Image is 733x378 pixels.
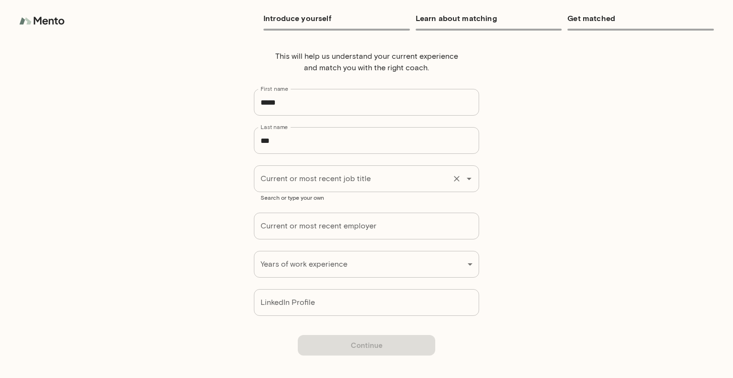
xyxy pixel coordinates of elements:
[261,85,288,93] label: First name
[416,11,562,25] h6: Learn about matching
[271,51,462,74] p: This will help us understand your current experience and match you with the right coach.
[263,11,410,25] h6: Introduce yourself
[261,194,472,201] p: Search or type your own
[462,172,476,185] button: Open
[19,11,67,31] img: logo
[567,11,714,25] h6: Get matched
[261,123,288,131] label: Last name
[450,172,463,185] button: Clear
